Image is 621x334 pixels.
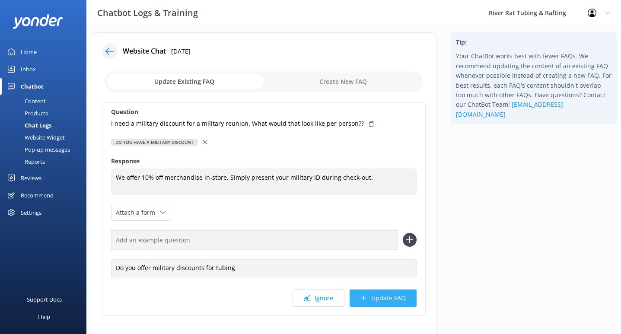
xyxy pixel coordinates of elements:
div: Settings [21,204,41,221]
div: Reviews [21,169,41,187]
a: Products [5,107,86,119]
button: Ignore [293,289,344,307]
div: Chatbot [21,78,44,95]
a: [EMAIL_ADDRESS][DOMAIN_NAME] [456,100,563,118]
a: Reports [5,156,86,168]
button: Update FAQ [350,289,417,307]
div: Do you have a military discount [111,139,198,146]
h3: Chatbot Logs & Training [97,6,198,20]
input: Add an example question [111,230,398,250]
div: Website Widget [5,131,65,143]
div: Pop-up messages [5,143,70,156]
div: Help [38,308,50,325]
div: Do you offer military discounts for tubing [111,259,417,277]
a: Website Widget [5,131,86,143]
textarea: We offer 10% off merchandise in-store. Simply present your military ID during check-out. [111,169,417,195]
div: Content [5,95,46,107]
div: Products [5,107,48,119]
a: Chat Logs [5,119,86,131]
a: Pop-up messages [5,143,86,156]
div: Inbox [21,60,36,78]
label: Question [111,107,417,117]
div: Home [21,43,37,60]
h4: Tip: [456,38,611,47]
label: Response [111,156,417,166]
div: Support Docs [27,291,62,308]
a: Content [5,95,86,107]
div: Reports [5,156,45,168]
span: Attach a form [116,208,160,217]
p: I need a military discount for a military reunion. What would that look like per person?? [111,119,364,128]
p: Your ChatBot works best with fewer FAQs. We recommend updating the content of an existing FAQ whe... [456,51,611,119]
p: [DATE] [171,47,191,56]
h4: Website Chat [123,46,166,57]
div: Chat Logs [5,119,51,131]
img: yonder-white-logo.png [13,14,63,29]
div: Recommend [21,187,54,204]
